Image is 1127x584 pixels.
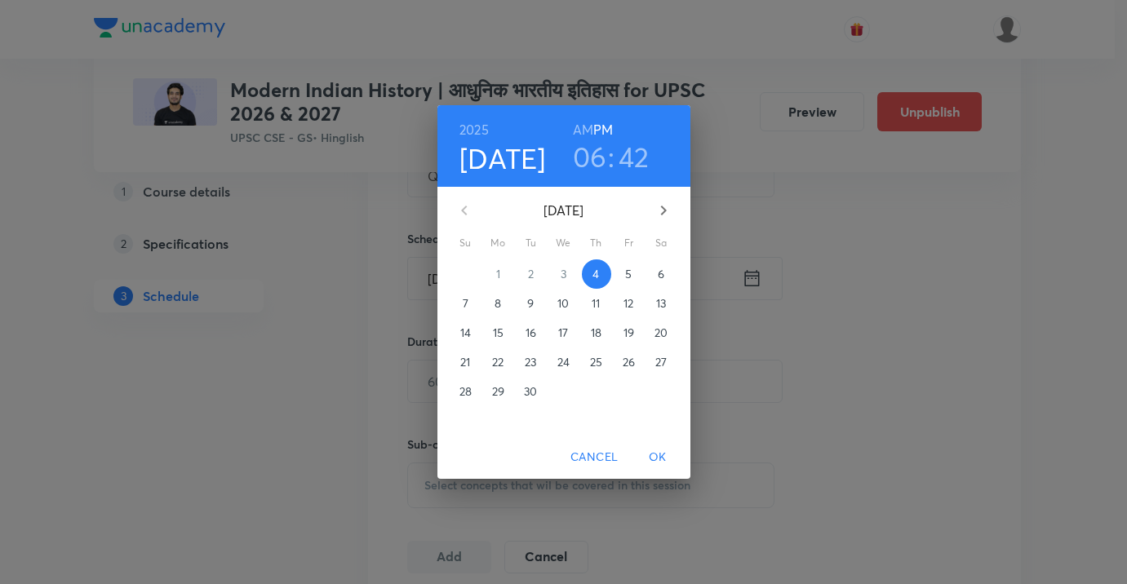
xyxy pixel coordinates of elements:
[492,383,504,400] p: 29
[615,347,644,377] button: 26
[582,259,611,289] button: 4
[484,318,513,347] button: 15
[592,266,599,282] p: 4
[463,295,468,312] p: 7
[608,139,615,174] h3: :
[582,235,611,251] span: Th
[558,325,568,341] p: 17
[647,289,677,318] button: 13
[451,318,481,347] button: 14
[615,235,644,251] span: Fr
[451,347,481,377] button: 21
[517,377,546,406] button: 30
[484,347,513,377] button: 22
[615,318,644,347] button: 19
[658,266,664,282] p: 6
[573,118,593,141] button: AM
[632,442,684,472] button: OK
[564,442,624,472] button: Cancel
[549,318,579,347] button: 17
[517,289,546,318] button: 9
[570,447,618,467] span: Cancel
[549,347,579,377] button: 24
[526,325,536,341] p: 16
[655,354,667,370] p: 27
[573,139,607,174] button: 06
[590,354,602,370] p: 25
[525,354,536,370] p: 23
[647,347,677,377] button: 27
[460,354,470,370] p: 21
[451,235,481,251] span: Su
[517,318,546,347] button: 16
[459,383,472,400] p: 28
[593,118,613,141] button: PM
[495,295,501,312] p: 8
[619,139,650,174] button: 42
[557,295,569,312] p: 10
[591,325,601,341] p: 18
[582,289,611,318] button: 11
[517,347,546,377] button: 23
[484,201,644,220] p: [DATE]
[451,377,481,406] button: 28
[549,235,579,251] span: We
[647,259,677,289] button: 6
[654,325,668,341] p: 20
[484,377,513,406] button: 29
[524,383,537,400] p: 30
[647,235,677,251] span: Sa
[638,447,677,467] span: OK
[517,235,546,251] span: Tu
[460,325,471,341] p: 14
[623,325,634,341] p: 19
[656,295,666,312] p: 13
[492,354,504,370] p: 22
[647,318,677,347] button: 20
[493,325,504,341] p: 15
[459,118,489,141] button: 2025
[527,295,534,312] p: 9
[582,347,611,377] button: 25
[484,289,513,318] button: 8
[582,318,611,347] button: 18
[592,295,600,312] p: 11
[625,266,632,282] p: 5
[459,141,546,175] button: [DATE]
[623,354,635,370] p: 26
[549,289,579,318] button: 10
[615,259,644,289] button: 5
[615,289,644,318] button: 12
[484,235,513,251] span: Mo
[557,354,570,370] p: 24
[451,289,481,318] button: 7
[623,295,633,312] p: 12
